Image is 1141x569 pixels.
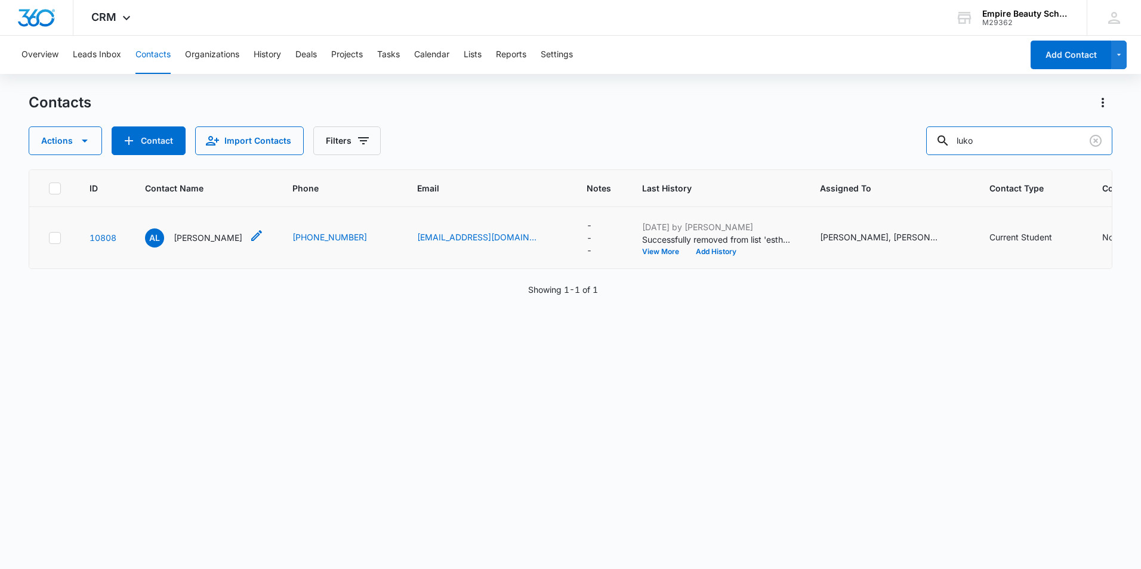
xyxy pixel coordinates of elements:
button: Leads Inbox [73,36,121,74]
a: [EMAIL_ADDRESS][DOMAIN_NAME] [417,231,536,243]
input: Search Contacts [926,126,1112,155]
span: Phone [292,182,371,194]
button: Calendar [414,36,449,74]
button: Add Contact [112,126,186,155]
p: Successfully removed from list 'esthetics hooksett'. [642,233,791,246]
button: Overview [21,36,58,74]
div: Assigned To - Jess Peltonovich, Jessica Spillane - Select to Edit Field [820,231,961,245]
button: Filters [313,126,381,155]
div: Email - lukowitzabby@gmail.com - Select to Edit Field [417,231,558,245]
h1: Contacts [29,94,91,112]
span: CRM [91,11,116,23]
div: account id [982,18,1069,27]
p: [DATE] by [PERSON_NAME] [642,221,791,233]
div: account name [982,9,1069,18]
div: Contact Name - Abigail Lukowitz - Select to Edit Field [145,228,264,248]
div: Phone - (802) 369-9223 - Select to Edit Field [292,231,388,245]
button: Lists [464,36,482,74]
span: ID [90,182,99,194]
button: View More [642,248,687,255]
button: Add History [687,248,745,255]
div: --- [587,219,592,256]
button: Contacts [135,36,171,74]
button: Deals [295,36,317,74]
button: Settings [541,36,573,74]
span: Assigned To [820,182,943,194]
span: Notes [587,182,613,194]
div: [PERSON_NAME], [PERSON_NAME] [820,231,939,243]
button: Add Contact [1031,41,1111,69]
p: [PERSON_NAME] [174,231,242,244]
span: AL [145,228,164,248]
div: None [1102,231,1123,243]
div: Current Student [989,231,1052,243]
span: Last History [642,182,774,194]
div: Contact Type - Current Student - Select to Edit Field [989,231,1074,245]
button: Clear [1086,131,1105,150]
a: Navigate to contact details page for Abigail Lukowitz [90,233,116,243]
div: Notes - - Select to Edit Field [587,219,613,256]
button: Tasks [377,36,400,74]
button: Actions [1093,93,1112,112]
button: Import Contacts [195,126,304,155]
button: Organizations [185,36,239,74]
span: Contact Name [145,182,246,194]
a: [PHONE_NUMBER] [292,231,367,243]
p: Showing 1-1 of 1 [528,283,598,296]
button: Reports [496,36,526,74]
button: History [254,36,281,74]
button: Actions [29,126,102,155]
button: Projects [331,36,363,74]
span: Contact Type [989,182,1056,194]
span: Email [417,182,541,194]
